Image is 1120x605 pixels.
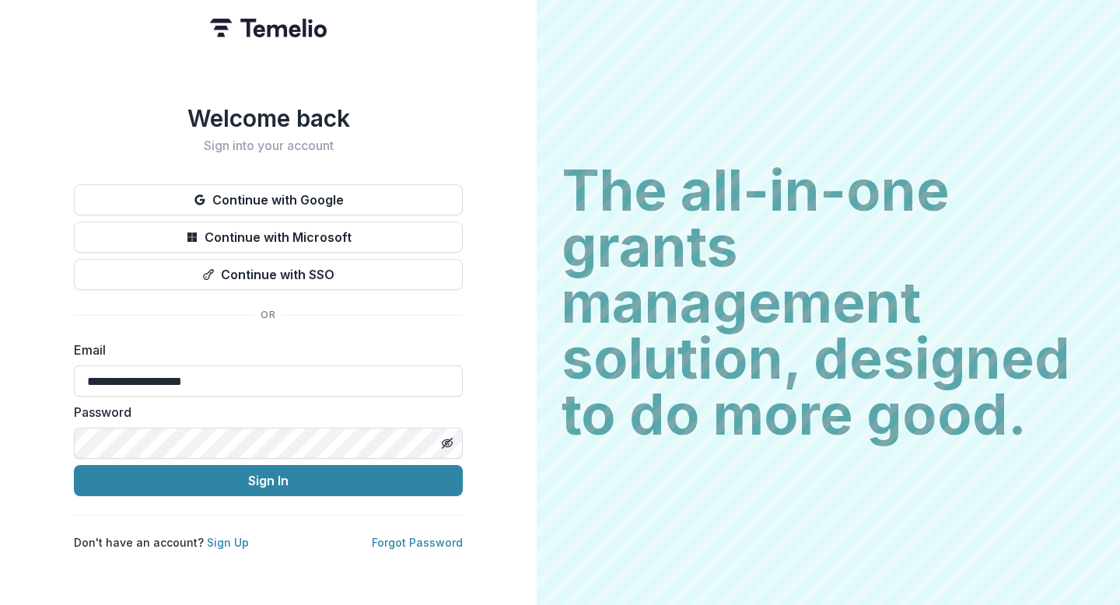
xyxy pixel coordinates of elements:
[372,536,463,549] a: Forgot Password
[74,222,463,253] button: Continue with Microsoft
[74,403,453,421] label: Password
[74,259,463,290] button: Continue with SSO
[74,341,453,359] label: Email
[74,534,249,551] p: Don't have an account?
[74,138,463,153] h2: Sign into your account
[74,184,463,215] button: Continue with Google
[210,19,327,37] img: Temelio
[74,104,463,132] h1: Welcome back
[435,431,460,456] button: Toggle password visibility
[74,465,463,496] button: Sign In
[207,536,249,549] a: Sign Up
